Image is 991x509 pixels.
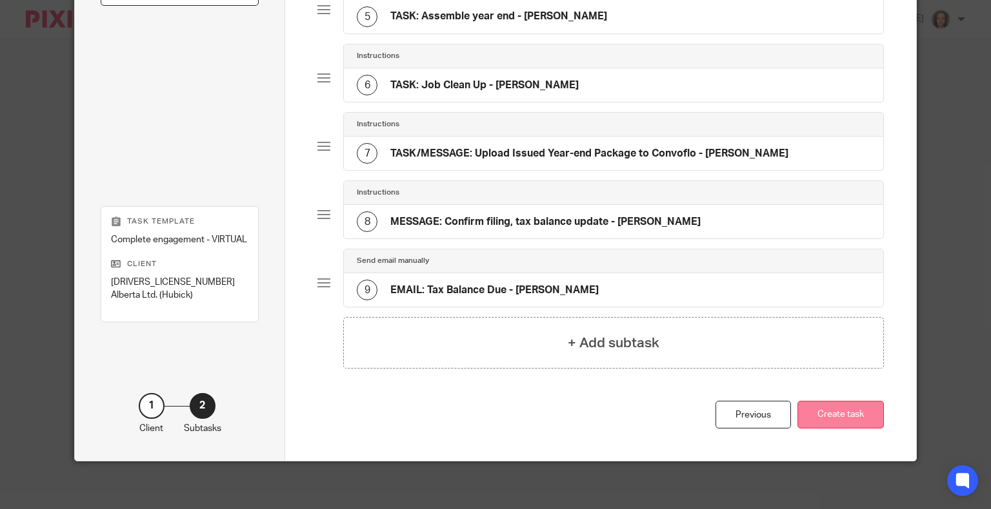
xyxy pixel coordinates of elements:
[390,79,579,92] h4: TASK: Job Clean Up - [PERSON_NAME]
[357,6,377,27] div: 5
[111,233,248,246] p: Complete engagement - VIRTUAL
[568,333,659,353] h4: + Add subtask
[190,393,215,419] div: 2
[139,422,163,435] p: Client
[716,401,791,428] div: Previous
[357,51,399,61] h4: Instructions
[111,216,248,227] p: Task template
[357,187,399,198] h4: Instructions
[111,276,248,302] p: [DRIVERS_LICENSE_NUMBER] Alberta Ltd. (Hubick)
[390,10,607,23] h4: TASK: Assemble year end - [PERSON_NAME]
[357,143,377,164] div: 7
[111,259,248,269] p: Client
[357,256,429,266] h4: Send email manually
[357,280,377,300] div: 9
[797,401,884,428] button: Create task
[390,283,599,297] h4: EMAIL: Tax Balance Due - [PERSON_NAME]
[184,422,221,435] p: Subtasks
[139,393,165,419] div: 1
[390,215,701,229] h4: MESSAGE: Confirm filing, tax balance update - [PERSON_NAME]
[390,147,788,160] h4: TASK/MESSAGE: Upload Issued Year-end Package to Convoflo - [PERSON_NAME]
[357,75,377,95] div: 6
[357,119,399,130] h4: Instructions
[357,211,377,232] div: 8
